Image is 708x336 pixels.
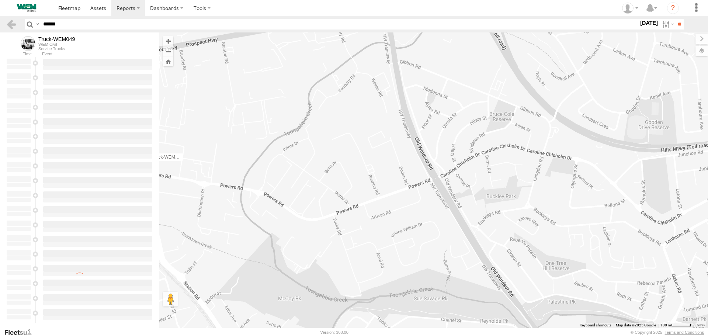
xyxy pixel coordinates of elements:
[580,323,611,328] button: Keyboard shortcuts
[658,323,693,328] button: Map Scale: 100 m per 50 pixels
[152,155,183,160] span: Truck-WEM049
[42,52,159,56] div: Event
[7,4,46,12] img: WEMCivilLogo.svg
[35,19,41,30] label: Search Query
[38,36,75,42] div: Truck-WEM049 - View Asset History
[616,323,656,327] span: Map data ©2025 Google
[38,46,75,51] div: Service Trucks
[163,46,173,56] button: Zoom out
[163,36,173,46] button: Zoom in
[619,3,641,14] div: Matt Ragg
[6,19,17,30] a: Back to previous Page
[320,330,348,335] div: Version: 308.00
[163,56,173,66] button: Zoom Home
[639,19,659,27] label: [DATE]
[659,19,675,30] label: Search Filter Options
[38,42,75,46] div: WEM Civil
[631,330,704,335] div: © Copyright 2025 -
[163,292,178,306] button: Drag Pegman onto the map to open Street View
[665,330,704,335] a: Terms and Conditions
[6,52,32,56] div: Time
[667,2,679,14] i: ?
[4,329,38,336] a: Visit our Website
[660,323,671,327] span: 100 m
[697,324,705,327] a: Terms (opens in new tab)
